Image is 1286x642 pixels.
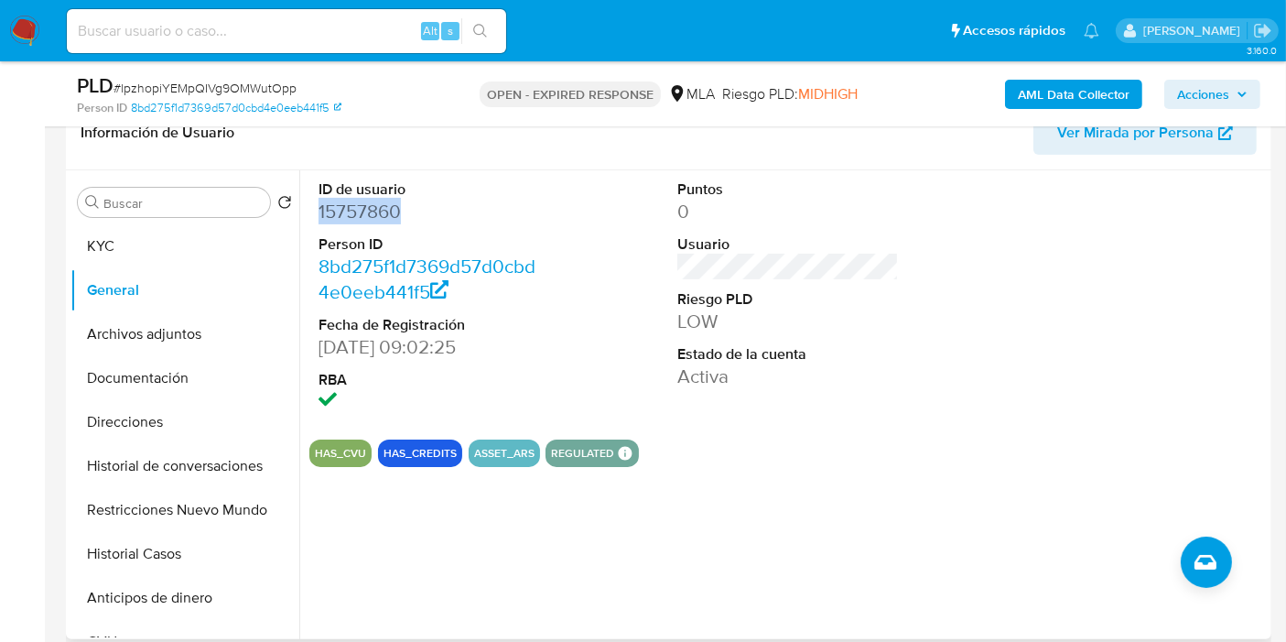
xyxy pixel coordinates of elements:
[798,83,858,104] span: MIDHIGH
[722,84,858,104] span: Riesgo PLD:
[677,289,899,310] dt: Riesgo PLD
[70,224,299,268] button: KYC
[480,82,661,107] p: OPEN - EXPIRED RESPONSE
[319,334,540,360] dd: [DATE] 09:02:25
[85,195,100,210] button: Buscar
[319,199,540,224] dd: 15757860
[103,195,263,212] input: Buscar
[677,180,899,200] dt: Puntos
[677,364,899,389] dd: Activa
[319,370,540,390] dt: RBA
[677,234,899,255] dt: Usuario
[131,100,341,116] a: 8bd275f1d7369d57d0cbd4e0eeb441f5
[677,309,899,334] dd: LOW
[319,253,535,305] a: 8bd275f1d7369d57d0cbd4e0eeb441f5
[319,234,540,255] dt: Person ID
[1018,80,1129,109] b: AML Data Collector
[319,315,540,335] dt: Fecha de Registración
[70,488,299,532] button: Restricciones Nuevo Mundo
[423,22,438,39] span: Alt
[1005,80,1142,109] button: AML Data Collector
[277,195,292,215] button: Volver al orden por defecto
[963,21,1065,40] span: Accesos rápidos
[81,124,234,142] h1: Información de Usuario
[70,532,299,576] button: Historial Casos
[70,356,299,400] button: Documentación
[461,18,499,44] button: search-icon
[1033,111,1257,155] button: Ver Mirada por Persona
[1084,23,1099,38] a: Notificaciones
[1177,80,1229,109] span: Acciones
[1143,22,1247,39] p: micaelaestefania.gonzalez@mercadolibre.com
[1247,43,1277,58] span: 3.160.0
[319,180,540,200] dt: ID de usuario
[677,344,899,365] dt: Estado de la cuenta
[1057,111,1214,155] span: Ver Mirada por Persona
[70,576,299,620] button: Anticipos de dinero
[70,400,299,444] button: Direcciones
[677,199,899,224] dd: 0
[70,268,299,312] button: General
[70,312,299,356] button: Archivos adjuntos
[113,79,297,97] span: # lpzhopiYEMpQIVg9OMWutOpp
[668,84,715,104] div: MLA
[77,71,113,100] b: PLD
[70,444,299,488] button: Historial de conversaciones
[1253,21,1272,40] a: Salir
[1164,80,1260,109] button: Acciones
[448,22,453,39] span: s
[77,100,127,116] b: Person ID
[67,19,506,43] input: Buscar usuario o caso...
